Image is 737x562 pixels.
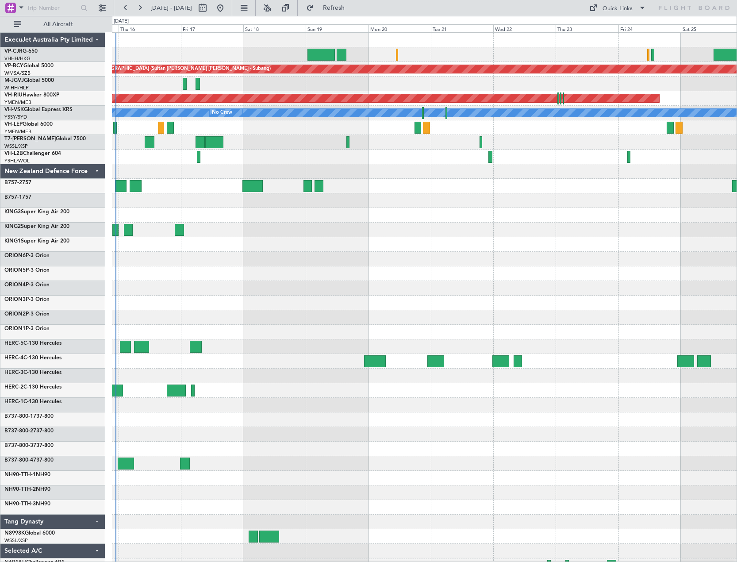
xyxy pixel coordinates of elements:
[4,370,23,375] span: HERC-3
[306,24,368,32] div: Sun 19
[119,24,181,32] div: Thu 16
[315,5,353,11] span: Refresh
[4,107,73,112] a: VH-VSKGlobal Express XRS
[4,268,26,273] span: ORION5
[4,282,26,288] span: ORION4
[4,55,31,62] a: VHHH/HKG
[4,195,22,200] span: B757-1
[368,24,431,32] div: Mon 20
[4,537,28,544] a: WSSL/XSP
[585,1,650,15] button: Quick Links
[4,428,33,434] span: B737-800-2
[4,158,30,164] a: YSHL/WOL
[212,106,232,119] div: No Crew
[4,49,38,54] a: VP-CJRG-650
[243,24,306,32] div: Sat 18
[603,4,633,13] div: Quick Links
[4,312,50,317] a: ORION2P-3 Orion
[4,78,24,83] span: M-JGVJ
[4,195,31,200] a: B757-1757
[4,78,54,83] a: M-JGVJGlobal 5000
[4,487,36,492] span: NH90-TTH-2
[302,1,355,15] button: Refresh
[4,99,31,106] a: YMEN/MEB
[4,531,25,536] span: N8998K
[4,472,36,477] span: NH90-TTH-1
[4,253,50,258] a: ORION6P-3 Orion
[4,458,54,463] a: B737-800-4737-800
[4,326,26,331] span: ORION1
[4,128,31,135] a: YMEN/MEB
[4,224,21,229] span: KING2
[4,209,69,215] a: KING3Super King Air 200
[4,370,61,375] a: HERC-3C-130 Hercules
[4,224,69,229] a: KING2Super King Air 200
[4,268,50,273] a: ORION5P-3 Orion
[27,1,78,15] input: Trip Number
[4,136,56,142] span: T7-[PERSON_NAME]
[4,122,53,127] a: VH-LEPGlobal 6000
[4,239,69,244] a: KING1Super King Air 200
[4,399,23,404] span: HERC-1
[4,143,28,150] a: WSSL/XSP
[4,92,23,98] span: VH-RIU
[4,443,33,448] span: B737-800-3
[10,17,96,31] button: All Aircraft
[4,180,22,185] span: B757-2
[4,399,61,404] a: HERC-1C-130 Hercules
[493,24,556,32] div: Wed 22
[181,24,243,32] div: Fri 17
[4,85,29,91] a: WIHH/HLP
[4,472,50,477] a: NH90-TTH-1NH90
[4,341,23,346] span: HERC-5
[4,92,59,98] a: VH-RIUHawker 800XP
[618,24,681,32] div: Fri 24
[4,151,61,156] a: VH-L2BChallenger 604
[4,63,23,69] span: VP-BCY
[150,4,192,12] span: [DATE] - [DATE]
[556,24,618,32] div: Thu 23
[431,24,493,32] div: Tue 21
[4,326,50,331] a: ORION1P-3 Orion
[4,122,23,127] span: VH-LEP
[4,49,23,54] span: VP-CJR
[4,63,54,69] a: VP-BCYGlobal 5000
[4,385,61,390] a: HERC-2C-130 Hercules
[4,312,26,317] span: ORION2
[4,487,50,492] a: NH90-TTH-2NH90
[4,531,55,536] a: N8998KGlobal 6000
[4,414,54,419] a: B737-800-1737-800
[4,253,26,258] span: ORION6
[4,151,23,156] span: VH-L2B
[4,458,33,463] span: B737-800-4
[4,443,54,448] a: B737-800-3737-800
[4,70,31,77] a: WMSA/SZB
[4,297,26,302] span: ORION3
[4,107,24,112] span: VH-VSK
[4,501,36,507] span: NH90-TTH-3
[4,239,21,244] span: KING1
[4,355,61,361] a: HERC-4C-130 Hercules
[4,136,86,142] a: T7-[PERSON_NAME]Global 7500
[4,282,50,288] a: ORION4P-3 Orion
[4,209,21,215] span: KING3
[4,414,33,419] span: B737-800-1
[23,21,93,27] span: All Aircraft
[4,355,23,361] span: HERC-4
[4,297,50,302] a: ORION3P-3 Orion
[4,428,54,434] a: B737-800-2737-800
[65,62,271,76] div: Planned Maint [GEOGRAPHIC_DATA] (Sultan [PERSON_NAME] [PERSON_NAME] - Subang)
[4,385,23,390] span: HERC-2
[114,18,129,25] div: [DATE]
[4,180,31,185] a: B757-2757
[4,501,50,507] a: NH90-TTH-3NH90
[4,114,27,120] a: YSSY/SYD
[4,341,61,346] a: HERC-5C-130 Hercules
